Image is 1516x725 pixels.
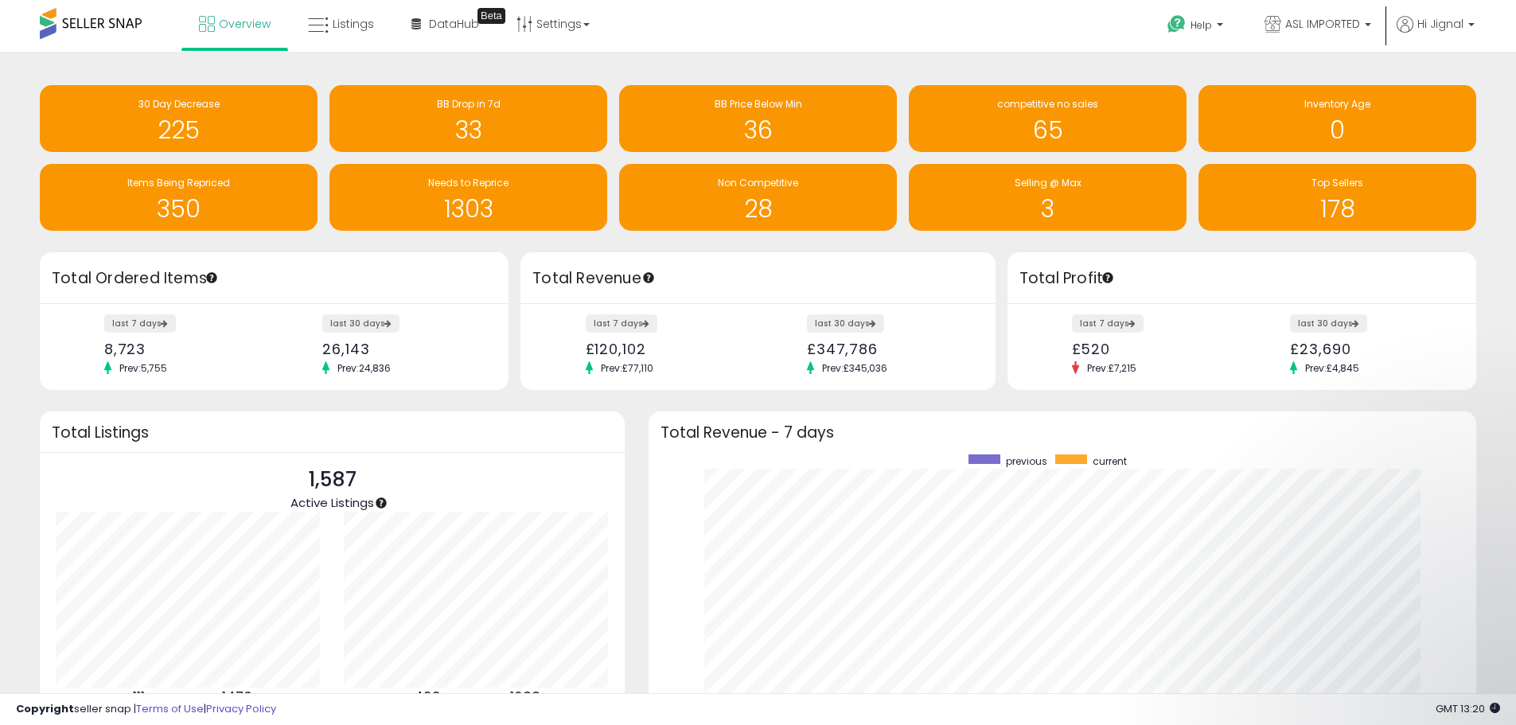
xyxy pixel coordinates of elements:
[909,164,1187,231] a: Selling @ Max 3
[1155,2,1239,52] a: Help
[374,496,388,510] div: Tooltip anchor
[290,465,374,495] p: 1,587
[586,314,657,333] label: last 7 days
[1397,16,1475,52] a: Hi Jignal
[329,164,607,231] a: Needs to Reprice 1303
[641,271,656,285] div: Tooltip anchor
[222,688,252,707] b: 1476
[133,688,145,707] b: 111
[1311,176,1363,189] span: Top Sellers
[1417,16,1463,32] span: Hi Jignal
[1072,314,1144,333] label: last 7 days
[1072,341,1230,357] div: £520
[1206,196,1468,222] h1: 178
[807,314,884,333] label: last 30 days
[48,117,310,143] h1: 225
[205,271,219,285] div: Tooltip anchor
[16,702,276,717] div: seller snap | |
[104,314,176,333] label: last 7 days
[1167,14,1187,34] i: Get Help
[627,196,889,222] h1: 28
[1290,341,1448,357] div: £23,690
[322,314,399,333] label: last 30 days
[337,196,599,222] h1: 1303
[136,701,204,716] a: Terms of Use
[1198,164,1476,231] a: Top Sellers 178
[715,97,802,111] span: BB Price Below Min
[329,85,607,152] a: BB Drop in 7d 33
[1015,176,1081,189] span: Selling @ Max
[1297,361,1367,375] span: Prev: £4,845
[329,361,399,375] span: Prev: 24,836
[111,361,175,375] span: Prev: 5,755
[619,164,897,231] a: Non Competitive 28
[48,196,310,222] h1: 350
[16,701,74,716] strong: Copyright
[1079,361,1144,375] span: Prev: £7,215
[1206,117,1468,143] h1: 0
[414,688,441,707] b: 499
[40,85,318,152] a: 30 Day Decrease 225
[1285,16,1360,32] span: ASL IMPORTED
[322,341,481,357] div: 26,143
[1006,454,1047,468] span: previous
[997,97,1098,111] span: competitive no sales
[127,176,230,189] span: Items Being Repriced
[52,427,613,439] h3: Total Listings
[290,494,374,511] span: Active Listings
[337,117,599,143] h1: 33
[219,16,271,32] span: Overview
[1304,97,1370,111] span: Inventory Age
[627,117,889,143] h1: 36
[586,341,746,357] div: £120,102
[1191,18,1212,32] span: Help
[1101,271,1115,285] div: Tooltip anchor
[206,701,276,716] a: Privacy Policy
[428,176,509,189] span: Needs to Reprice
[661,427,1464,439] h3: Total Revenue - 7 days
[1290,314,1367,333] label: last 30 days
[1019,267,1464,290] h3: Total Profit
[138,97,220,111] span: 30 Day Decrease
[333,16,374,32] span: Listings
[593,361,661,375] span: Prev: £77,110
[909,85,1187,152] a: competitive no sales 65
[477,8,505,24] div: Tooltip anchor
[437,97,501,111] span: BB Drop in 7d
[510,688,540,707] b: 1088
[917,196,1179,222] h1: 3
[619,85,897,152] a: BB Price Below Min 36
[40,164,318,231] a: Items Being Repriced 350
[814,361,895,375] span: Prev: £345,036
[104,341,263,357] div: 8,723
[917,117,1179,143] h1: 65
[52,267,497,290] h3: Total Ordered Items
[532,267,984,290] h3: Total Revenue
[429,16,479,32] span: DataHub
[1093,454,1127,468] span: current
[807,341,968,357] div: £347,786
[1198,85,1476,152] a: Inventory Age 0
[718,176,798,189] span: Non Competitive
